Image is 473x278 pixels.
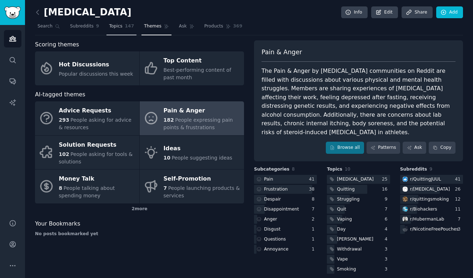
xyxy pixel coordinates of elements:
[385,236,390,243] div: 4
[144,23,161,30] span: Themes
[400,205,463,214] a: Biohackersr/Biohackers11
[254,245,317,254] a: Annoyance1
[337,186,354,193] div: Quitting
[140,51,244,85] a: Top ContentBest-performing content of past month
[254,205,317,214] a: Disappointment7
[367,142,400,154] a: Patterns
[164,117,233,130] span: People expressing pain points & frustrations
[403,142,426,154] a: Ask
[327,225,390,234] a: Day4
[35,21,63,35] a: Search
[254,215,317,224] a: Anger2
[254,195,317,204] a: Despair8
[327,205,390,214] a: Quit7
[59,151,133,165] span: People asking for tools & solutions
[327,265,390,274] a: Smoking3
[385,226,390,233] div: 4
[327,175,390,184] a: [MEDICAL_DATA]25
[385,256,390,263] div: 3
[254,225,317,234] a: Disgust1
[254,175,317,184] a: Pain41
[35,170,139,203] a: Money Talk8People talking about spending money
[403,197,408,202] img: quittingsmoking
[410,186,450,193] div: r/ [MEDICAL_DATA]
[402,6,432,19] a: Share
[341,6,368,19] a: Info
[337,216,352,223] div: Vaping
[35,136,139,170] a: Solution Requests102People asking for tools & solutions
[109,23,122,30] span: Topics
[254,166,289,173] span: Subcategories
[35,203,244,215] div: 2 more
[400,166,427,173] span: Subreddits
[400,175,463,184] a: QuittingJUULr/QuittingJUUL41
[385,206,390,213] div: 7
[262,67,455,137] div: The Pain & Anger by [MEDICAL_DATA] communities on Reddit are filled with discussions about variou...
[35,101,139,135] a: Advice Requests293People asking for advice & resources
[410,206,437,213] div: r/ Biohackers
[254,235,317,244] a: Questions1
[59,117,69,123] span: 293
[455,186,463,193] div: 26
[125,23,134,30] span: 147
[35,90,85,99] span: AI-tagged themes
[400,195,463,204] a: quittingsmokingr/quittingsmoking12
[140,170,244,203] a: Self-Promotion7People launching products & services
[264,246,288,253] div: Annoyance
[233,23,243,30] span: 369
[179,23,187,30] span: Ask
[59,71,133,77] span: Popular discussions this week
[455,196,463,203] div: 12
[38,23,53,30] span: Search
[35,219,80,228] span: Your Bookmarks
[164,155,170,161] span: 10
[337,256,348,263] div: Vape
[264,206,299,213] div: Disappointment
[312,196,317,203] div: 8
[337,266,356,273] div: Smoking
[4,6,21,19] img: GummySearch logo
[59,59,133,70] div: Hot Discussions
[458,226,463,233] div: 3
[59,173,136,185] div: Money Talk
[262,48,302,57] span: Pain & Anger
[164,173,240,185] div: Self-Promotion
[400,215,463,224] a: HubermanLabr/HubermanLab7
[382,186,390,193] div: 16
[35,51,139,85] a: Hot DiscussionsPopular discussions this week
[264,236,286,243] div: Questions
[455,176,463,183] div: 41
[164,185,240,198] span: People launching products & services
[164,185,167,191] span: 7
[326,142,364,154] a: Browse all
[59,151,69,157] span: 102
[400,225,463,234] a: r/NicotineFreePouches3
[327,185,390,194] a: Quitting16
[35,40,79,49] span: Scoring themes
[403,177,408,182] img: QuittingJUUL
[410,176,441,183] div: r/ QuittingJUUL
[429,142,455,154] button: Copy
[337,226,345,233] div: Day
[204,23,223,30] span: Products
[35,7,131,18] h2: [MEDICAL_DATA]
[327,215,390,224] a: Vaping6
[385,216,390,223] div: 6
[264,186,288,193] div: Frustration
[59,185,115,198] span: People talking about spending money
[164,117,174,123] span: 182
[410,226,459,233] div: r/ NicotineFreePouches
[403,187,408,192] img: Nicotine
[410,216,444,223] div: r/ HubermanLab
[458,216,463,223] div: 7
[327,255,390,264] a: Vape3
[264,226,280,233] div: Disgust
[292,167,295,172] span: 8
[327,245,390,254] a: Withdrawal3
[164,143,233,155] div: Ideas
[337,176,373,183] div: [MEDICAL_DATA]
[403,207,408,212] img: Biohackers
[337,236,373,243] div: [PERSON_NAME]
[403,217,408,222] img: HubermanLab
[59,139,136,151] div: Solution Requests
